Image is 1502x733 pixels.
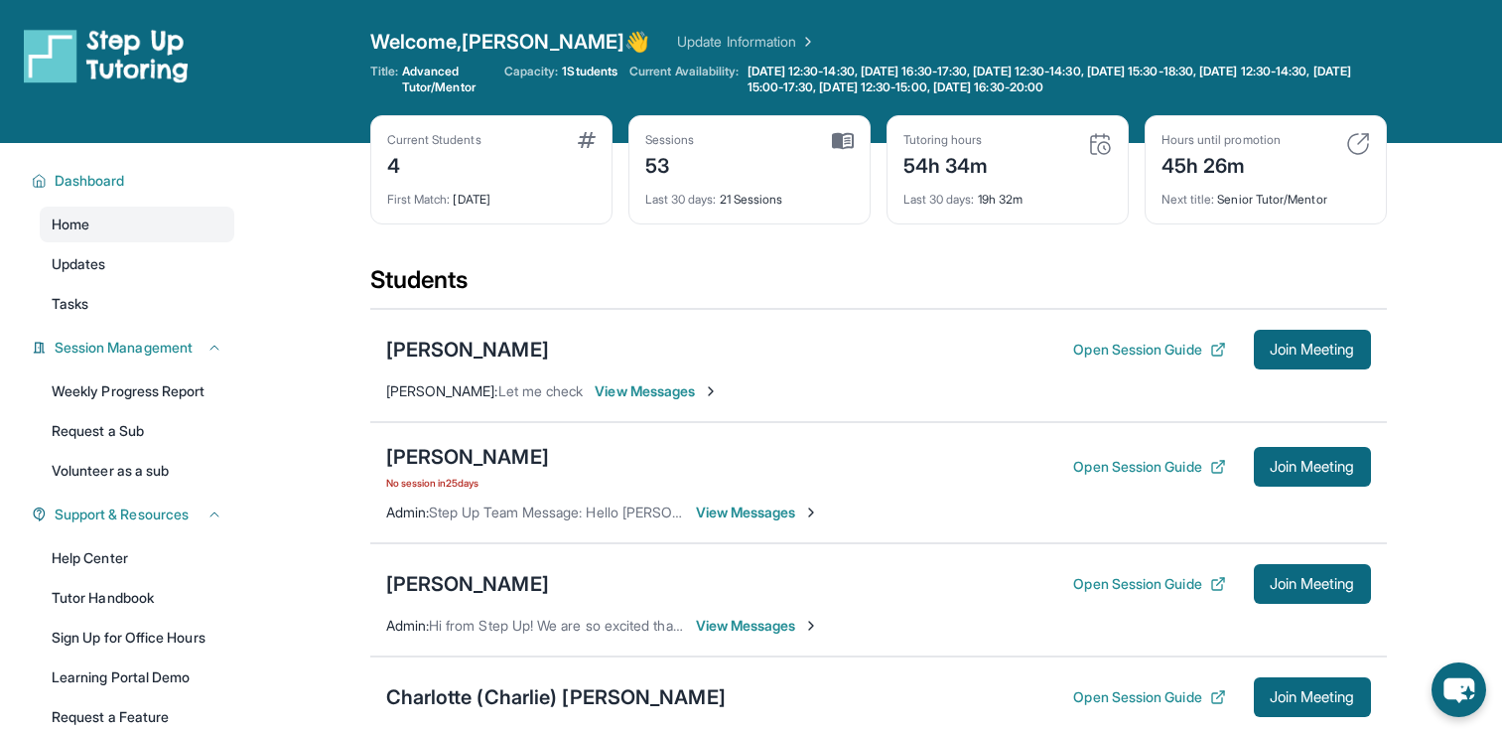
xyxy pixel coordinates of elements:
[1073,687,1225,707] button: Open Session Guide
[1270,578,1355,590] span: Join Meeting
[696,616,820,636] span: View Messages
[645,180,854,208] div: 21 Sessions
[595,381,719,401] span: View Messages
[40,660,234,695] a: Learning Portal Demo
[402,64,492,95] span: Advanced Tutor/Mentor
[370,264,1387,308] div: Students
[386,382,498,399] span: [PERSON_NAME] :
[1270,691,1355,703] span: Join Meeting
[803,618,819,634] img: Chevron-Right
[40,620,234,656] a: Sign Up for Office Hours
[498,382,584,399] span: Let me check
[832,132,854,150] img: card
[578,132,596,148] img: card
[386,683,726,711] div: Charlotte (Charlie) [PERSON_NAME]
[47,338,222,358] button: Session Management
[52,215,89,234] span: Home
[803,505,819,520] img: Chevron-Right
[386,443,549,471] div: [PERSON_NAME]
[1270,461,1355,473] span: Join Meeting
[387,180,596,208] div: [DATE]
[55,171,125,191] span: Dashboard
[748,64,1383,95] span: [DATE] 12:30-14:30, [DATE] 16:30-17:30, [DATE] 12:30-14:30, [DATE] 15:30-18:30, [DATE] 12:30-14:3...
[40,286,234,322] a: Tasks
[40,540,234,576] a: Help Center
[1254,330,1371,369] button: Join Meeting
[40,580,234,616] a: Tutor Handbook
[40,207,234,242] a: Home
[47,171,222,191] button: Dashboard
[1254,447,1371,487] button: Join Meeting
[24,28,189,83] img: logo
[562,64,617,79] span: 1 Students
[903,192,975,207] span: Last 30 days :
[1073,574,1225,594] button: Open Session Guide
[903,148,989,180] div: 54h 34m
[1346,132,1370,156] img: card
[1161,192,1215,207] span: Next title :
[903,132,989,148] div: Tutoring hours
[645,132,695,148] div: Sessions
[744,64,1387,95] a: [DATE] 12:30-14:30, [DATE] 16:30-17:30, [DATE] 12:30-14:30, [DATE] 15:30-18:30, [DATE] 12:30-14:3...
[386,336,549,364] div: [PERSON_NAME]
[1161,180,1370,208] div: Senior Tutor/Mentor
[1073,340,1225,360] button: Open Session Guide
[629,64,739,95] span: Current Availability:
[796,32,816,52] img: Chevron Right
[1161,132,1281,148] div: Hours until promotion
[52,294,88,314] span: Tasks
[47,505,222,524] button: Support & Resources
[696,503,820,522] span: View Messages
[40,246,234,282] a: Updates
[504,64,559,79] span: Capacity:
[1254,677,1371,717] button: Join Meeting
[903,180,1112,208] div: 19h 32m
[386,475,549,491] span: No session in 25 days
[1161,148,1281,180] div: 45h 26m
[677,32,816,52] a: Update Information
[55,505,189,524] span: Support & Resources
[387,192,451,207] span: First Match :
[370,28,650,56] span: Welcome, [PERSON_NAME] 👋
[40,413,234,449] a: Request a Sub
[703,383,719,399] img: Chevron-Right
[645,148,695,180] div: 53
[1432,662,1486,717] button: chat-button
[386,617,429,634] span: Admin :
[387,148,481,180] div: 4
[386,570,549,598] div: [PERSON_NAME]
[1270,344,1355,356] span: Join Meeting
[387,132,481,148] div: Current Students
[1073,457,1225,477] button: Open Session Guide
[1088,132,1112,156] img: card
[370,64,398,95] span: Title:
[1254,564,1371,604] button: Join Meeting
[52,254,106,274] span: Updates
[55,338,193,358] span: Session Management
[645,192,717,207] span: Last 30 days :
[386,504,429,520] span: Admin :
[40,373,234,409] a: Weekly Progress Report
[40,453,234,489] a: Volunteer as a sub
